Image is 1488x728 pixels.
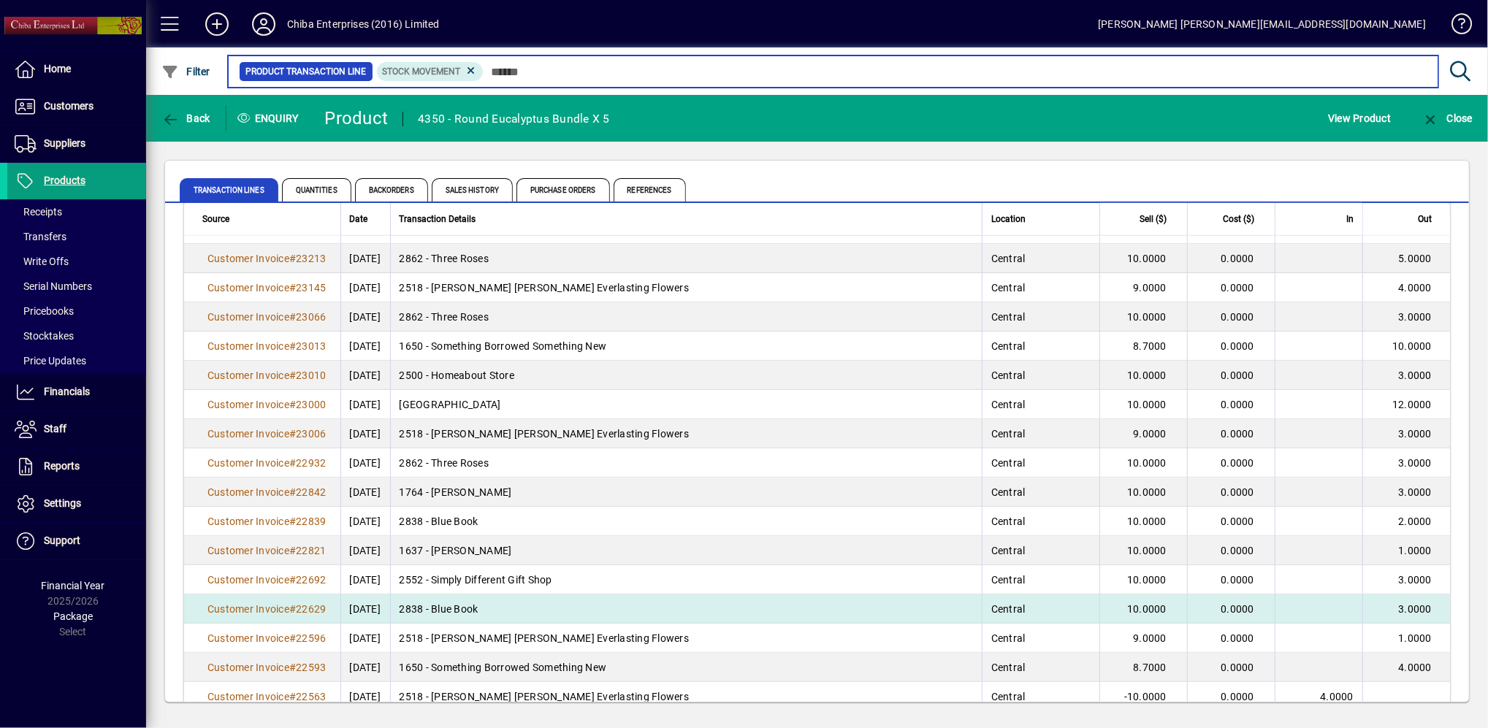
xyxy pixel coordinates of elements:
span: Central [991,399,1026,410]
span: Customer Invoice [207,603,289,615]
span: Source [202,211,229,227]
span: # [289,662,296,673]
span: Customer Invoice [207,516,289,527]
a: Customer Invoice#22596 [202,630,332,646]
span: 23145 [296,282,326,294]
span: 3.0000 [1399,428,1432,440]
span: 3.0000 [1399,574,1432,586]
span: Central [991,340,1026,352]
span: Customer Invoice [207,282,289,294]
a: Customer Invoice#23013 [202,338,332,354]
a: Customer Invoice#22629 [202,601,332,617]
span: 23006 [296,428,326,440]
td: [DATE] [340,594,390,624]
span: Package [53,610,93,622]
span: Transaction Lines [180,178,278,202]
td: 2500 - Homeabout Store [390,361,982,390]
span: Settings [44,497,81,509]
button: Close [1418,105,1476,131]
app-page-header-button: Back [146,105,226,131]
span: Quantities [282,178,351,202]
span: 23066 [296,311,326,323]
span: 4.0000 [1399,662,1432,673]
a: Customers [7,88,146,125]
td: 9.0000 [1099,273,1187,302]
a: Settings [7,486,146,522]
div: 4350 - Round Eucalyptus Bundle X 5 [418,107,610,131]
span: Home [44,63,71,74]
a: Suppliers [7,126,146,162]
span: Customer Invoice [207,574,289,586]
td: 8.7000 [1099,332,1187,361]
span: # [289,486,296,498]
a: Serial Numbers [7,274,146,299]
a: Transfers [7,224,146,249]
span: 23000 [296,399,326,410]
td: 10.0000 [1099,302,1187,332]
td: [DATE] [340,536,390,565]
span: Pricebooks [15,305,74,317]
span: Serial Numbers [15,280,92,292]
span: 3.0000 [1399,457,1432,469]
span: Date [350,211,368,227]
a: Customer Invoice#22821 [202,543,332,559]
span: Customer Invoice [207,691,289,702]
span: Central [991,632,1026,644]
span: 10.0000 [1392,340,1432,352]
td: 0.0000 [1187,419,1275,448]
td: 10.0000 [1099,536,1187,565]
td: 2838 - Blue Book [390,594,982,624]
span: 4.0000 [1321,691,1354,702]
td: 2518 - [PERSON_NAME] [PERSON_NAME] Everlasting Flowers [390,682,982,711]
span: Customer Invoice [207,369,289,381]
button: Back [158,105,214,131]
td: 10.0000 [1099,507,1187,536]
span: Customer Invoice [207,311,289,323]
span: Customer Invoice [207,457,289,469]
a: Customer Invoice#23006 [202,426,332,442]
td: 8.7000 [1099,653,1187,682]
span: Customer Invoice [207,486,289,498]
td: 10.0000 [1099,448,1187,478]
a: Customer Invoice#22842 [202,484,332,500]
td: 0.0000 [1187,244,1275,273]
span: Customer Invoice [207,340,289,352]
span: 22821 [296,545,326,556]
span: 22593 [296,662,326,673]
td: 0.0000 [1187,536,1275,565]
button: Filter [158,58,214,85]
div: Sell ($) [1109,211,1180,227]
button: Profile [240,11,287,37]
td: 2518 - [PERSON_NAME] [PERSON_NAME] Everlasting Flowers [390,273,982,302]
span: Support [44,534,80,546]
span: 2.0000 [1399,516,1432,527]
td: 10.0000 [1099,244,1187,273]
td: 2862 - Three Roses [390,448,982,478]
span: Stocktakes [15,330,74,342]
a: Price Updates [7,348,146,373]
span: 3.0000 [1399,369,1432,381]
td: 1637 - [PERSON_NAME] [390,536,982,565]
td: 10.0000 [1099,361,1187,390]
a: Customer Invoice#22563 [202,689,332,705]
span: Transaction Details [400,211,476,227]
span: Customer Invoice [207,399,289,410]
span: Customers [44,100,94,112]
span: # [289,428,296,440]
span: Central [991,603,1026,615]
a: Customer Invoice#22839 [202,513,332,529]
a: Home [7,51,146,88]
span: 22629 [296,603,326,615]
span: Sales History [432,178,513,202]
span: 5.0000 [1399,253,1432,264]
div: Product [325,107,389,130]
span: Staff [44,423,66,434]
td: 0.0000 [1187,302,1275,332]
span: Write Offs [15,256,69,267]
span: Customer Invoice [207,545,289,556]
div: Date [350,211,381,227]
td: 0.0000 [1187,594,1275,624]
a: Reports [7,448,146,485]
span: 3.0000 [1399,486,1432,498]
td: 0.0000 [1187,273,1275,302]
